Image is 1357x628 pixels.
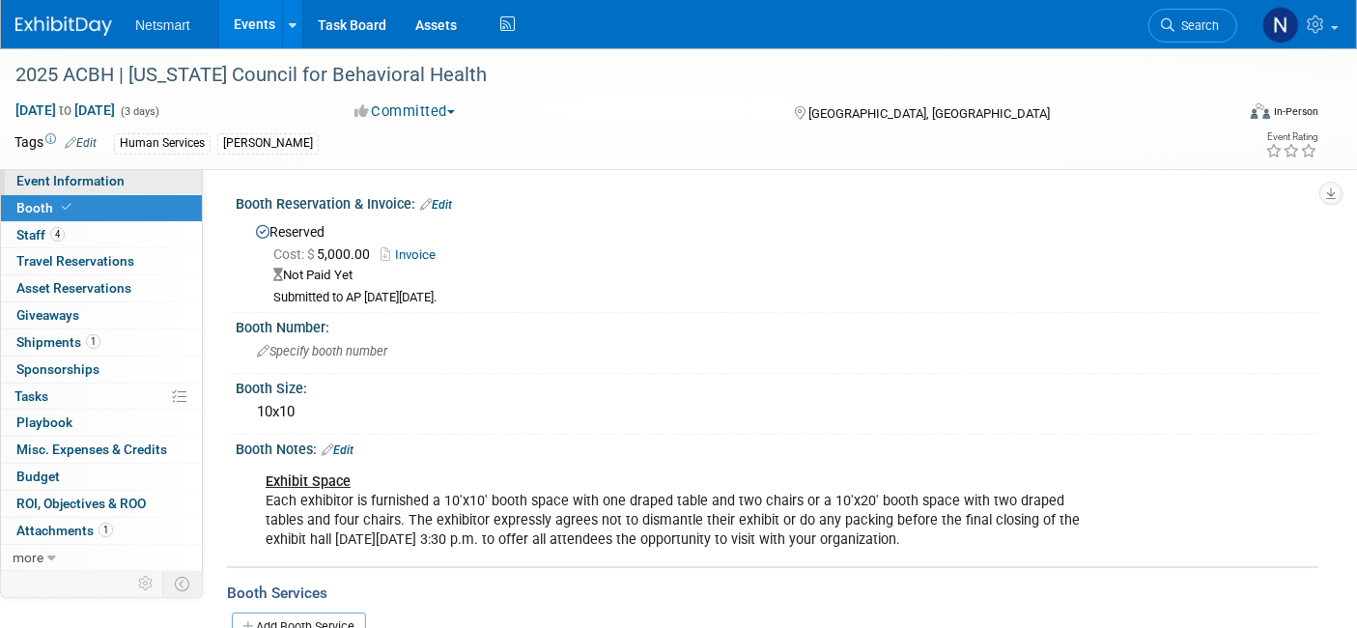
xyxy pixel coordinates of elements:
a: Giveaways [1,302,202,328]
span: ROI, Objectives & ROO [16,496,146,511]
span: Playbook [16,414,72,430]
a: Playbook [1,410,202,436]
div: Not Paid Yet [273,267,1304,285]
div: Event Format [1125,100,1318,129]
div: In-Person [1273,104,1318,119]
a: Staff4 [1,222,202,248]
a: Shipments1 [1,329,202,356]
a: more [1,545,202,571]
a: Edit [322,443,353,457]
td: Toggle Event Tabs [163,571,203,596]
span: Booth [16,200,75,215]
div: 10x10 [250,397,1304,427]
span: 1 [99,523,113,537]
span: [DATE] [DATE] [14,101,116,119]
span: Travel Reservations [16,253,134,269]
td: Personalize Event Tab Strip [129,571,163,596]
span: Event Information [16,173,125,188]
a: Sponsorships [1,357,202,383]
span: Specify booth number [257,344,387,358]
a: Invoice [381,247,445,262]
a: Edit [420,198,452,212]
div: Submitted to AP [DATE][DATE]. [273,290,1304,306]
div: [PERSON_NAME] [217,133,319,154]
span: [GEOGRAPHIC_DATA], [GEOGRAPHIC_DATA] [808,106,1050,121]
div: 2025 ACBH | [US_STATE] Council for Behavioral Health [9,58,1207,93]
img: Nina Finn [1262,7,1299,43]
div: Human Services [114,133,211,154]
div: Event Rating [1265,132,1317,142]
span: Cost: $ [273,246,317,262]
div: Booth Reservation & Invoice: [236,189,1318,214]
a: Travel Reservations [1,248,202,274]
a: Edit [65,136,97,150]
span: (3 days) [119,105,159,118]
div: Booth Size: [236,374,1318,398]
span: 5,000.00 [273,246,378,262]
span: Search [1174,18,1219,33]
button: Committed [348,101,463,122]
a: Attachments1 [1,518,202,544]
span: Shipments [16,334,100,350]
div: Booth Notes: [236,435,1318,460]
span: Asset Reservations [16,280,131,296]
div: Booth Number: [236,313,1318,337]
i: Booth reservation complete [62,202,71,213]
u: Exhibit Space [266,473,351,490]
span: Staff [16,227,65,243]
span: Sponsorships [16,361,99,377]
span: 4 [50,227,65,242]
img: ExhibitDay [15,16,112,36]
a: Tasks [1,384,202,410]
span: 1 [86,334,100,349]
span: more [13,550,43,565]
a: Budget [1,464,202,490]
a: ROI, Objectives & ROO [1,491,202,517]
div: Reserved [250,217,1304,306]
span: Attachments [16,523,113,538]
div: Each exhibitor is furnished a 10'x10' booth space with one draped table and two chairs or a 10'x2... [252,463,1109,559]
img: Format-Inperson.png [1251,103,1270,119]
span: Tasks [14,388,48,404]
span: Budget [16,469,60,484]
a: Misc. Expenses & Credits [1,437,202,463]
a: Event Information [1,168,202,194]
span: Giveaways [16,307,79,323]
div: Booth Services [227,583,1318,604]
td: Tags [14,132,97,155]
span: Misc. Expenses & Credits [16,442,167,457]
a: Asset Reservations [1,275,202,301]
a: Booth [1,195,202,221]
span: Netsmart [135,17,190,33]
a: Search [1148,9,1237,43]
span: to [56,102,74,118]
